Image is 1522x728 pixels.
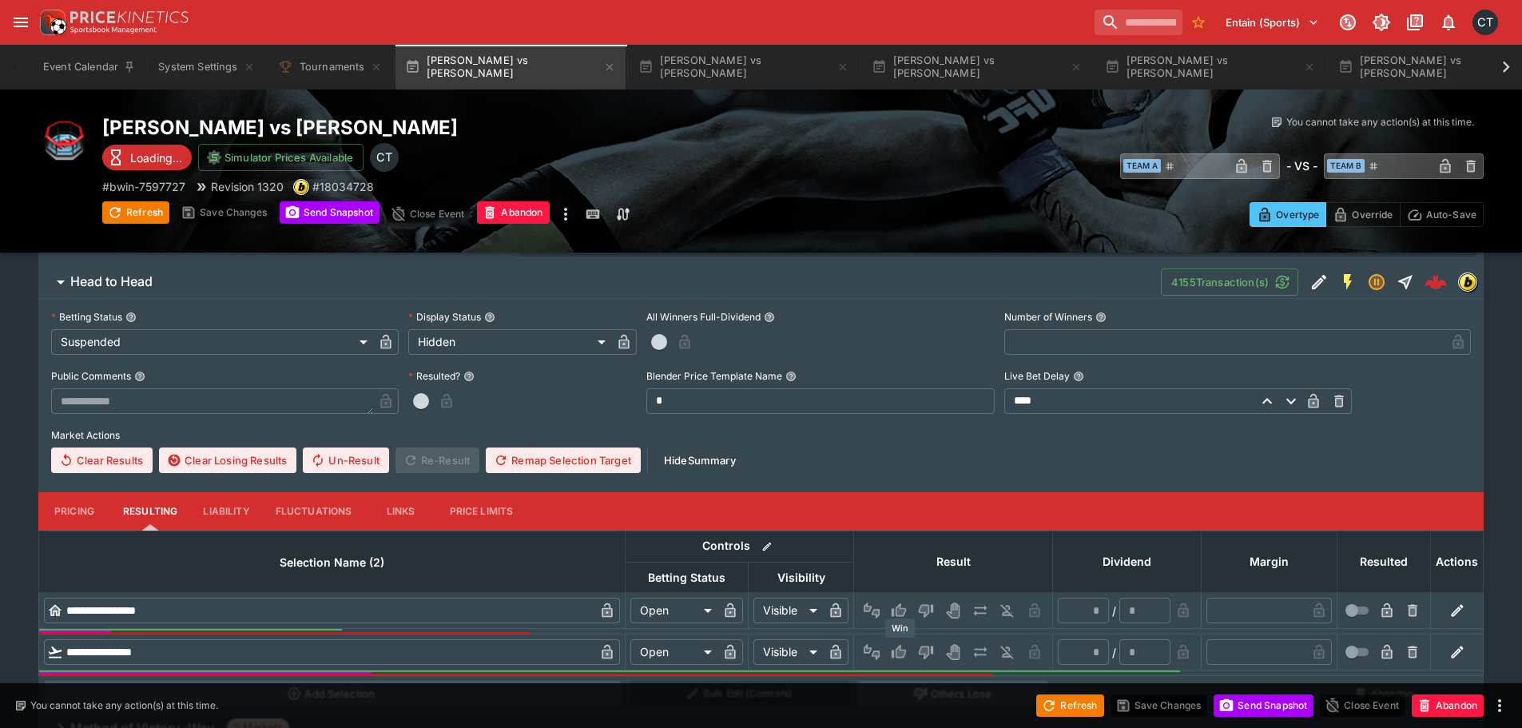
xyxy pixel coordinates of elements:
[995,598,1020,623] button: Eliminated In Play
[437,492,527,531] button: Price Limits
[886,639,912,665] button: Win
[370,143,399,172] div: Cameron Tarver
[1337,531,1431,592] th: Resulted
[995,639,1020,665] button: Eliminated In Play
[1342,681,1426,706] button: Abandon
[630,681,849,706] button: Bulk Edit (Controls)
[134,371,145,382] button: Public Comments
[1286,157,1317,174] h6: - VS -
[198,144,364,171] button: Simulator Prices Available
[365,492,437,531] button: Links
[312,178,374,195] p: Copy To Clipboard
[630,639,717,665] div: Open
[556,201,575,227] button: more
[1431,531,1484,592] th: Actions
[486,448,641,473] button: Remap Selection Target
[1434,8,1463,37] button: Notifications
[1367,8,1396,37] button: Toggle light/dark mode
[859,681,1048,706] button: Others Lose
[477,201,549,224] button: Abandon
[1400,202,1484,227] button: Auto-Save
[646,310,761,324] p: All Winners Full-Dividend
[102,115,793,140] h2: Copy To Clipboard
[913,639,939,665] button: Lose
[1420,266,1452,298] a: 3c69f237-1750-43b0-a8c9-2115e7e81830
[1276,206,1319,223] p: Overtype
[629,45,859,90] button: [PERSON_NAME] vs [PERSON_NAME]
[35,6,67,38] img: PriceKinetics Logo
[1250,202,1326,227] button: Overtype
[1362,268,1391,296] button: Suspended
[303,448,388,473] span: Un-Result
[1095,312,1107,323] button: Number of Winners
[968,598,993,623] button: Push
[130,149,182,166] p: Loading...
[862,45,1092,90] button: [PERSON_NAME] vs [PERSON_NAME]
[110,492,190,531] button: Resulting
[1073,371,1084,382] button: Live Bet Delay
[408,310,481,324] p: Display Status
[1161,269,1298,296] button: 4155Transaction(s)
[51,448,153,473] button: Clear Results
[1458,273,1477,292] div: bwin
[463,371,475,382] button: Resulted?
[1004,310,1092,324] p: Number of Winners
[886,598,912,623] button: Win
[1095,10,1182,35] input: search
[1325,202,1400,227] button: Override
[149,45,264,90] button: System Settings
[1095,45,1325,90] button: [PERSON_NAME] vs [PERSON_NAME]
[764,312,775,323] button: All Winners Full-Dividend
[885,619,915,638] div: Win
[51,424,1471,448] label: Market Actions
[1468,5,1503,40] button: Cameron Tarver
[1352,206,1393,223] p: Override
[159,448,296,473] button: Clear Losing Results
[1112,644,1116,661] div: /
[38,115,89,166] img: mma.png
[1472,10,1498,35] div: Cameron Tarver
[51,310,122,324] p: Betting Status
[211,178,284,195] p: Revision 1320
[1214,694,1313,717] button: Send Snapshot
[1250,202,1484,227] div: Start From
[1053,531,1202,592] th: Dividend
[293,179,309,195] div: bwin
[262,553,402,572] span: Selection Name (2)
[38,266,1161,298] button: Head to Head
[1401,8,1429,37] button: Documentation
[1202,531,1337,592] th: Margin
[1286,115,1474,129] p: You cannot take any action(s) at this time.
[395,448,479,473] span: Re-Result
[859,639,884,665] button: Not Set
[757,536,777,557] button: Bulk edit
[859,598,884,623] button: Not Set
[477,204,549,220] span: Mark an event as closed and abandoned.
[1412,694,1484,717] button: Abandon
[1425,271,1447,293] div: 3c69f237-1750-43b0-a8c9-2115e7e81830
[760,568,843,587] span: Visibility
[626,531,854,562] th: Controls
[913,598,939,623] button: Lose
[70,26,157,34] img: Sportsbook Management
[484,312,495,323] button: Display Status
[1123,159,1161,173] span: Team A
[30,698,218,713] p: You cannot take any action(s) at this time.
[1112,603,1116,619] div: /
[785,371,797,382] button: Blender Price Template Name
[1426,206,1476,223] p: Auto-Save
[408,369,460,383] p: Resulted?
[1333,8,1362,37] button: Connected to PK
[1004,369,1070,383] p: Live Bet Delay
[646,369,782,383] p: Blender Price Template Name
[125,312,137,323] button: Betting Status
[1412,696,1484,712] span: Mark an event as closed and abandoned.
[70,11,189,23] img: PriceKinetics
[280,201,380,224] button: Send Snapshot
[1459,273,1476,291] img: bwin
[6,8,35,37] button: open drawer
[1327,159,1365,173] span: Team B
[630,568,743,587] span: Betting Status
[44,681,621,706] button: Add Selection
[968,639,993,665] button: Push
